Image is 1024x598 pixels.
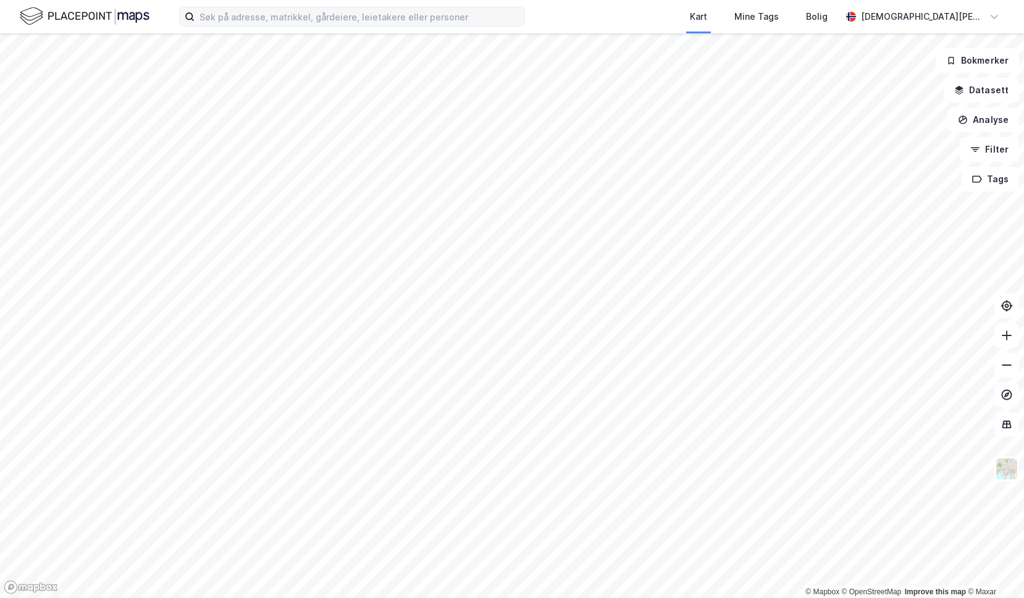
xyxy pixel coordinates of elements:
[690,9,707,24] div: Kart
[962,167,1019,192] button: Tags
[195,7,524,26] input: Søk på adresse, matrikkel, gårdeiere, leietakere eller personer
[936,48,1019,73] button: Bokmerker
[905,587,966,596] a: Improve this map
[861,9,984,24] div: [DEMOGRAPHIC_DATA][PERSON_NAME]
[944,78,1019,103] button: Datasett
[842,587,902,596] a: OpenStreetMap
[962,539,1024,598] iframe: Chat Widget
[20,6,149,27] img: logo.f888ab2527a4732fd821a326f86c7f29.svg
[805,587,839,596] a: Mapbox
[995,457,1018,481] img: Z
[960,137,1019,162] button: Filter
[947,107,1019,132] button: Analyse
[806,9,828,24] div: Bolig
[4,580,58,594] a: Mapbox homepage
[734,9,779,24] div: Mine Tags
[962,539,1024,598] div: Kontrollprogram for chat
